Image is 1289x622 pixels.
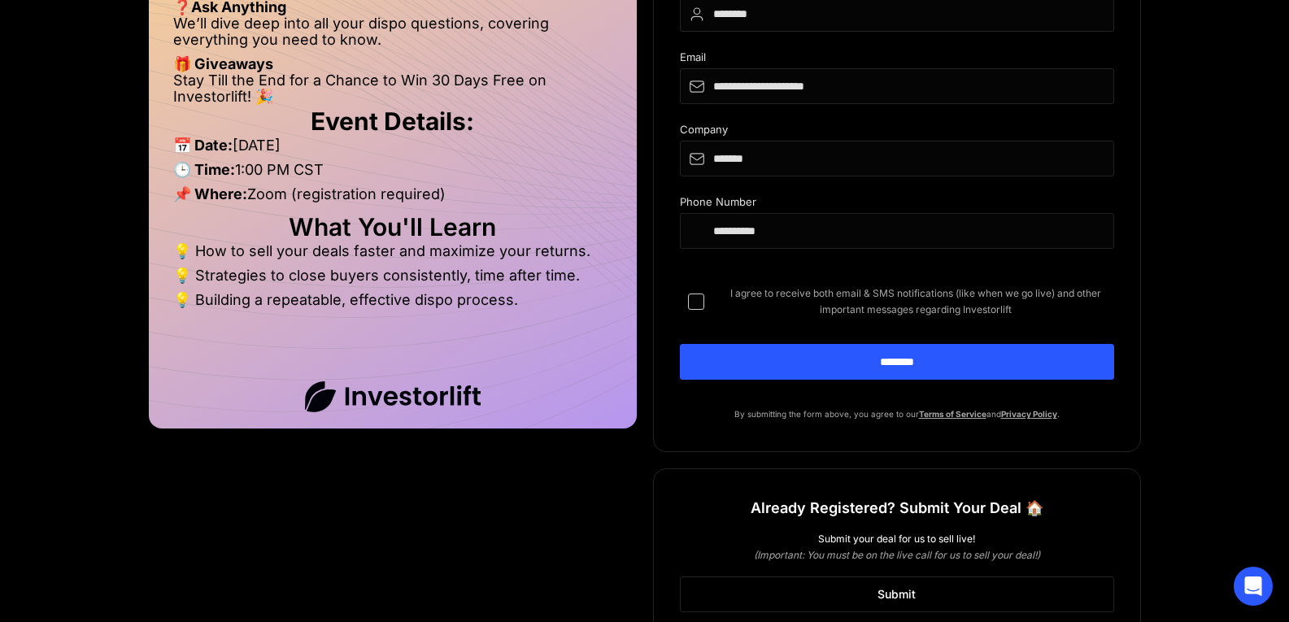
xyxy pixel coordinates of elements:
em: (Important: You must be on the live call for us to sell your deal!) [754,549,1040,561]
li: 1:00 PM CST [173,162,612,186]
li: Stay Till the End for a Chance to Win 30 Days Free on Investorlift! 🎉 [173,72,612,105]
a: Terms of Service [919,409,986,419]
li: 💡 Strategies to close buyers consistently, time after time. [173,268,612,292]
span: I agree to receive both email & SMS notifications (like when we go live) and other important mess... [717,285,1114,318]
strong: 📌 Where: [173,185,247,202]
div: Open Intercom Messenger [1234,567,1273,606]
strong: Event Details: [311,107,474,136]
a: Submit [680,576,1114,612]
strong: 📅 Date: [173,137,233,154]
p: By submitting the form above, you agree to our and . [680,406,1114,422]
div: Email [680,51,1114,68]
strong: 🎁 Giveaways [173,55,273,72]
div: Phone Number [680,196,1114,213]
li: 💡 How to sell your deals faster and maximize your returns. [173,243,612,268]
li: 💡 Building a repeatable, effective dispo process. [173,292,612,308]
li: Zoom (registration required) [173,186,612,211]
a: Privacy Policy [1001,409,1057,419]
h2: What You'll Learn [173,219,612,235]
h1: Already Registered? Submit Your Deal 🏠 [751,494,1043,523]
strong: 🕒 Time: [173,161,235,178]
li: We’ll dive deep into all your dispo questions, covering everything you need to know. [173,15,612,56]
li: [DATE] [173,137,612,162]
div: Company [680,124,1114,141]
div: Submit your deal for us to sell live! [680,531,1114,547]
